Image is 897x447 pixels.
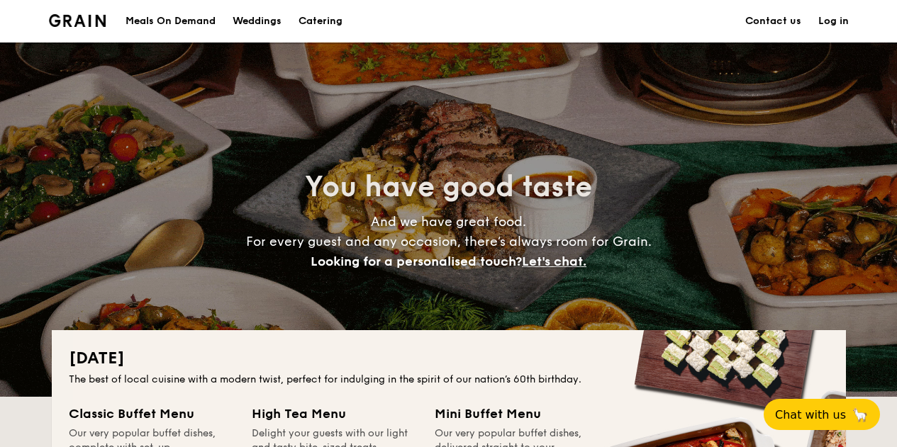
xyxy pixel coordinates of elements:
div: The best of local cuisine with a modern twist, perfect for indulging in the spirit of our nation’... [69,373,829,387]
button: Chat with us🦙 [764,399,880,430]
span: 🦙 [852,407,869,423]
h2: [DATE] [69,347,829,370]
span: Looking for a personalised touch? [311,254,522,269]
span: Chat with us [775,408,846,421]
span: And we have great food. For every guest and any occasion, there’s always room for Grain. [246,214,652,269]
span: Let's chat. [522,254,586,269]
a: Logotype [49,14,106,27]
div: Classic Buffet Menu [69,404,235,424]
div: Mini Buffet Menu [435,404,601,424]
div: High Tea Menu [252,404,418,424]
img: Grain [49,14,106,27]
span: You have good taste [305,170,592,204]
